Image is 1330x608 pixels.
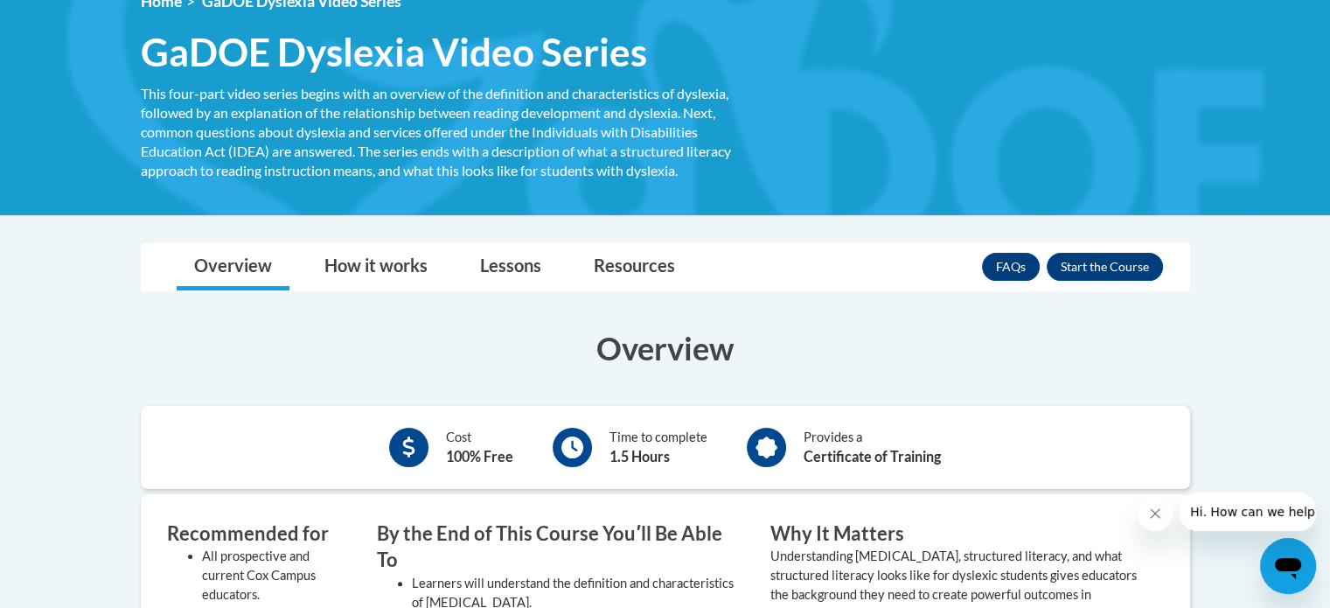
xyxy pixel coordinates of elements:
[446,428,513,467] div: Cost
[167,521,351,548] h3: Recommended for
[141,29,647,75] span: GaDOE Dyslexia Video Series
[1180,493,1316,531] iframe: Message from company
[307,244,445,290] a: How it works
[463,244,559,290] a: Lessons
[804,448,941,465] b: Certificate of Training
[609,448,670,465] b: 1.5 Hours
[804,428,941,467] div: Provides a
[141,84,744,180] div: This four-part video series begins with an overview of the definition and characteristics of dysl...
[377,521,744,575] h3: By the End of This Course Youʹll Be Able To
[202,547,351,605] li: All prospective and current Cox Campus educators.
[10,12,142,26] span: Hi. How can we help?
[982,253,1040,281] a: FAQs
[141,326,1190,370] h3: Overview
[1138,496,1173,531] iframe: Close message
[1047,253,1163,281] button: Enroll
[576,244,693,290] a: Resources
[446,448,513,465] b: 100% Free
[1260,538,1316,594] iframe: Button to launch messaging window
[770,521,1138,548] h3: Why It Matters
[609,428,707,467] div: Time to complete
[177,244,289,290] a: Overview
